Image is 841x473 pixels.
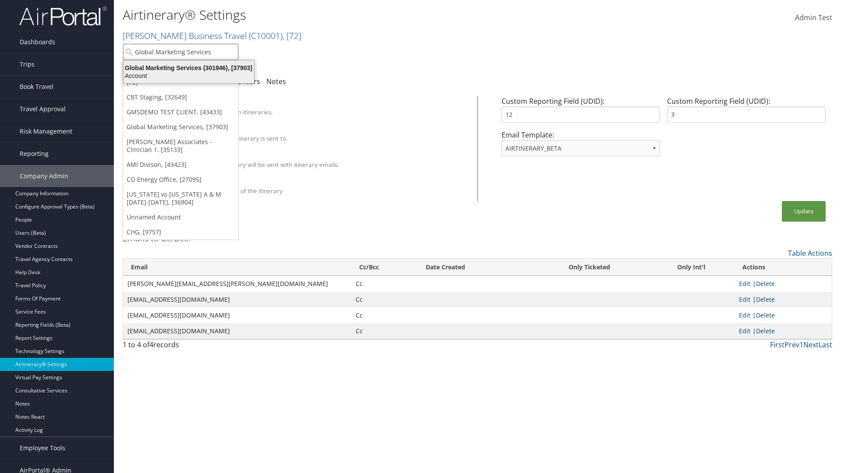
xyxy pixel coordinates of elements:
a: Admin Test [795,4,832,32]
a: AMI Divison, [43423] [123,157,238,172]
a: Notes [266,77,286,86]
a: First [770,340,784,349]
a: Delete [756,311,775,319]
td: Cc [351,276,418,292]
span: Company Admin [20,165,68,187]
div: Custom Reporting Field (UDID): [664,96,829,130]
a: CBT Staging, [32649] [123,90,238,105]
button: Update [782,201,826,222]
span: ( C10001 ) [249,30,283,42]
div: Show Survey [163,179,466,187]
th: Email: activate to sort column ascending [123,259,351,276]
span: Book Travel [20,76,53,98]
div: Client Name [163,100,466,108]
span: Reporting [20,143,49,165]
a: CO Energy Office, [27095] [123,172,238,187]
span: Travel Approval [20,98,66,120]
td: | [735,307,832,323]
h1: Airtinerary® Settings [123,6,596,24]
span: , [ 72 ] [283,30,301,42]
div: Global Marketing Services (301946), [37903] [118,64,259,72]
a: Last [819,340,832,349]
td: | [735,323,832,339]
span: 4 [149,340,153,349]
a: Next [803,340,819,349]
a: Edit [739,311,750,319]
a: [PERSON_NAME] Associates - Clinician 1, [35133] [123,134,238,157]
img: airportal-logo.png [19,6,107,26]
input: Search Accounts [123,44,238,60]
a: Edit [739,295,750,304]
a: [PERSON_NAME] Business Travel [123,30,301,42]
div: Custom Reporting Field (UDID): [498,96,664,130]
td: [PERSON_NAME][EMAIL_ADDRESS][PERSON_NAME][DOMAIN_NAME] [123,276,351,292]
th: Cc/Bcc: activate to sort column ascending [351,259,418,276]
div: Attach PDF [163,152,466,160]
td: Cc [351,292,418,307]
span: Dashboards [20,31,55,53]
a: Prev [784,340,799,349]
th: Only Ticketed: activate to sort column ascending [530,259,648,276]
a: Edit [739,327,750,335]
th: Date Created: activate to sort column ascending [418,259,530,276]
a: Global Marketing Services, [37903] [123,120,238,134]
div: Email Template: [498,130,664,163]
label: A PDF version of the itinerary will be sent with itinerary emails. [163,160,339,169]
td: | [735,292,832,307]
a: Table Actions [788,248,832,258]
td: [EMAIL_ADDRESS][DOMAIN_NAME] [123,307,351,323]
a: [US_STATE] vs [US_STATE] A & M [DATE]-[DATE], [36904] [123,187,238,210]
div: 1 to 4 of records [123,339,295,354]
span: Employee Tools [20,437,65,459]
span: Admin Test [795,13,832,22]
td: | [735,276,832,292]
a: Delete [756,279,775,288]
a: Unnamed Account [123,210,238,225]
td: [EMAIL_ADDRESS][DOMAIN_NAME] [123,323,351,339]
a: Calendars [227,77,260,86]
a: Edit [739,279,750,288]
th: Actions [735,259,832,276]
span: Trips [20,53,35,75]
td: Cc [351,323,418,339]
div: Override Email [163,126,466,134]
a: GMSDEMO TEST CLIENT, [43433] [123,105,238,120]
td: Cc [351,307,418,323]
a: Delete [756,295,775,304]
div: Account [118,72,259,80]
span: Risk Management [20,120,72,142]
a: Delete [756,327,775,335]
a: CHG, [9757] [123,225,238,240]
a: 1 [799,340,803,349]
th: Only Int'l: activate to sort column ascending [648,259,734,276]
td: [EMAIL_ADDRESS][DOMAIN_NAME] [123,292,351,307]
